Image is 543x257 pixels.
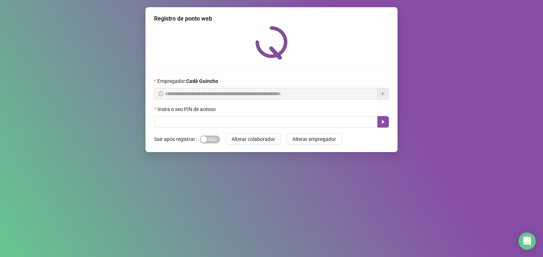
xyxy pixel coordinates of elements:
img: QRPoint [255,26,288,59]
span: info-circle [158,91,163,96]
span: Empregador : [157,77,218,85]
button: Alterar empregador [287,133,342,145]
div: Registro de ponto web [154,14,389,23]
label: Sair após registrar [154,133,200,145]
label: Insira o seu PIN de acesso [154,105,220,113]
span: caret-right [380,119,386,125]
strong: Cadê Guincho [186,78,218,84]
button: Alterar colaborador [226,133,281,145]
span: Alterar colaborador [232,135,275,143]
span: Alterar empregador [292,135,336,143]
div: Open Intercom Messenger [519,232,536,250]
